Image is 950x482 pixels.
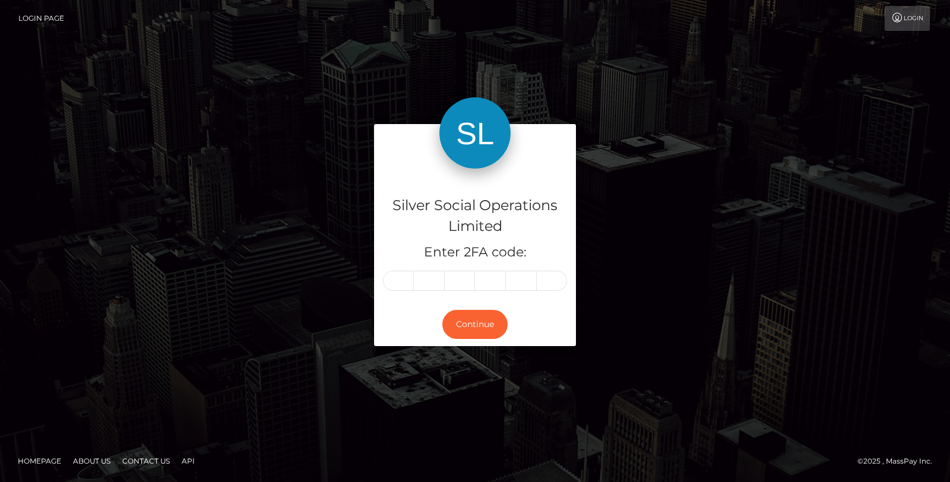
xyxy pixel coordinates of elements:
a: Login Page [18,6,64,31]
h4: Silver Social Operations Limited [383,195,567,237]
a: Contact Us [118,452,175,470]
a: API [177,452,199,470]
div: © 2025 , MassPay Inc. [857,455,941,468]
a: About Us [68,452,115,470]
button: Continue [442,310,508,339]
h5: Enter 2FA code: [383,243,567,262]
img: Silver Social Operations Limited [439,97,511,169]
a: Login [885,6,930,31]
a: Homepage [13,452,66,470]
